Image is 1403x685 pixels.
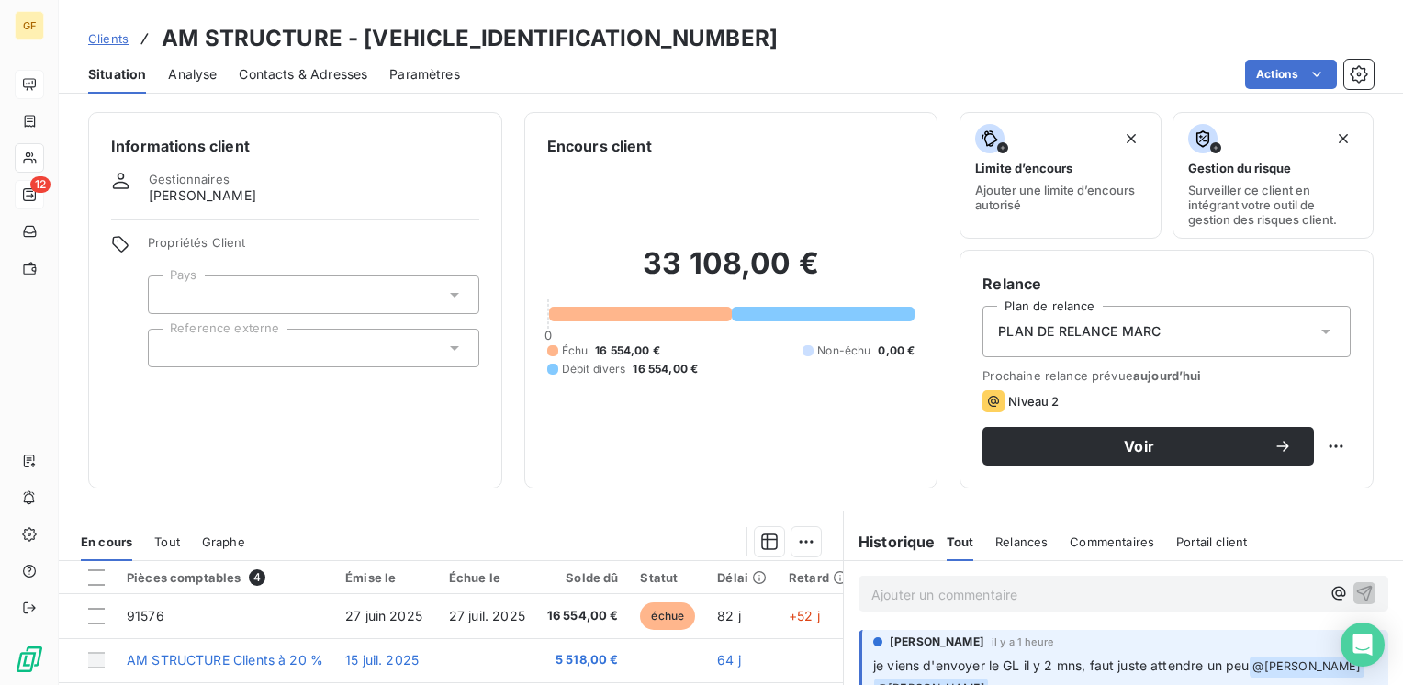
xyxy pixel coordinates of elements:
span: Relances [995,534,1048,549]
span: Clients [88,31,129,46]
span: Paramètres [389,65,460,84]
div: Statut [640,570,695,585]
span: Non-échu [817,342,870,359]
img: Logo LeanPay [15,645,44,674]
div: Pièces comptables [127,569,323,586]
span: 16 554,00 € [547,607,619,625]
span: Ajouter une limite d’encours autorisé [975,183,1145,212]
span: 82 j [717,608,741,623]
span: 16 554,00 € [595,342,660,359]
span: 5 518,00 € [547,651,619,669]
div: Open Intercom Messenger [1341,623,1385,667]
span: Analyse [168,65,217,84]
button: Gestion du risqueSurveiller ce client en intégrant votre outil de gestion des risques client. [1173,112,1374,239]
h3: AM STRUCTURE - [VEHICLE_IDENTIFICATION_NUMBER] [162,22,778,55]
span: aujourd’hui [1133,368,1202,383]
span: Voir [1005,439,1274,454]
div: Émise le [345,570,427,585]
div: GF [15,11,44,40]
span: [PERSON_NAME] [890,634,984,650]
div: Retard [789,570,847,585]
span: Propriétés Client [148,235,479,261]
button: Limite d’encoursAjouter une limite d’encours autorisé [960,112,1161,239]
span: 12 [30,176,51,193]
span: Gestion du risque [1188,161,1291,175]
span: échue [640,602,695,630]
span: 0,00 € [878,342,915,359]
span: Tout [947,534,974,549]
span: Niveau 2 [1008,394,1059,409]
h6: Relance [982,273,1351,295]
span: 16 554,00 € [633,361,698,377]
h2: 33 108,00 € [547,245,915,300]
span: Situation [88,65,146,84]
span: Échu [562,342,589,359]
span: @ [PERSON_NAME] [1250,657,1364,678]
span: 0 [544,328,552,342]
span: 15 juil. 2025 [345,652,419,668]
span: Gestionnaires [149,172,230,186]
span: AM STRUCTURE Clients à 20 % [127,652,323,668]
span: PLAN DE RELANCE MARC [998,322,1161,341]
span: je viens d'envoyer le GL il y 2 mns, faut juste attendre un peu [873,657,1249,673]
div: Échue le [449,570,525,585]
div: Délai [717,570,767,585]
span: 91576 [127,608,164,623]
span: Contacts & Adresses [239,65,367,84]
span: +52 j [789,608,820,623]
span: En cours [81,534,132,549]
button: Voir [982,427,1314,466]
h6: Historique [844,531,936,553]
span: 27 juil. 2025 [449,608,525,623]
span: Tout [154,534,180,549]
span: Surveiller ce client en intégrant votre outil de gestion des risques client. [1188,183,1358,227]
span: 27 juin 2025 [345,608,422,623]
div: Solde dû [547,570,619,585]
span: Portail client [1176,534,1247,549]
input: Ajouter une valeur [163,286,178,303]
span: Limite d’encours [975,161,1072,175]
span: [PERSON_NAME] [149,186,256,205]
input: Ajouter une valeur [163,340,178,356]
span: 4 [249,569,265,586]
span: Débit divers [562,361,626,377]
h6: Encours client [547,135,652,157]
a: Clients [88,29,129,48]
span: Graphe [202,534,245,549]
span: 64 j [717,652,741,668]
span: Commentaires [1070,534,1154,549]
span: Prochaine relance prévue [982,368,1351,383]
button: Actions [1245,60,1337,89]
span: il y a 1 heure [992,636,1053,647]
h6: Informations client [111,135,479,157]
